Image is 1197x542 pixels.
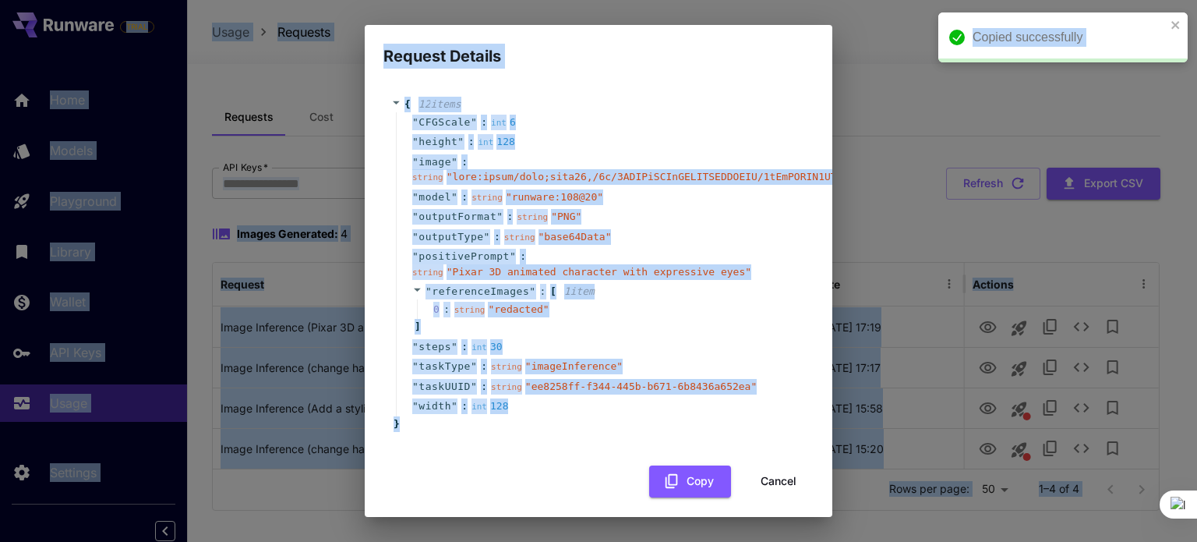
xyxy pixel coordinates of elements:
span: string [517,212,548,222]
span: : [481,115,487,130]
h2: Request Details [365,25,832,69]
span: : [520,249,526,264]
span: string [454,305,486,315]
span: image [418,154,451,170]
div: Copied successfully [973,28,1166,47]
span: height [418,134,457,150]
button: Cancel [743,466,814,498]
span: int [478,137,493,147]
span: : [468,134,475,150]
span: outputType [418,229,483,245]
span: " [510,250,516,262]
span: string [491,362,522,372]
span: steps [418,339,451,355]
span: " PNG " [551,211,581,222]
span: " [471,116,477,128]
span: " [425,285,432,297]
span: " [412,231,418,243]
span: " [412,341,418,352]
span: " [529,285,535,297]
span: " [451,191,457,203]
span: : [461,399,468,414]
span: " runware:108@20 " [506,191,603,203]
span: taskType [418,359,471,374]
span: outputFormat [418,209,496,225]
div: 128 [478,134,514,150]
span: referenceImages [432,285,529,297]
span: : [461,154,468,170]
span: 12 item s [418,98,461,110]
span: positivePrompt [418,249,510,264]
span: : [507,209,514,225]
span: width [418,399,451,414]
div: 6 [491,115,516,130]
span: " [412,136,418,147]
span: : [481,379,487,395]
span: string [471,193,503,203]
span: " [451,156,457,168]
span: " [412,250,418,262]
div: 30 [471,339,503,355]
span: CFGScale [418,115,471,130]
span: " [451,341,457,352]
div: 128 [471,399,508,414]
span: model [418,190,451,205]
span: " [412,381,418,392]
span: : [461,339,468,355]
span: " [471,381,477,392]
span: " [412,360,418,372]
span: " base64Data " [538,231,612,243]
span: : [481,359,487,374]
span: : [494,229,500,245]
span: " [496,211,503,222]
span: " redacted " [488,303,549,315]
div: : [443,302,450,317]
span: : [540,284,546,299]
button: Copy [649,466,731,498]
span: string [412,267,443,278]
span: string [491,382,522,392]
span: int [471,342,487,352]
span: " [451,400,457,412]
span: " [412,191,418,203]
span: taskUUID [418,379,471,395]
span: " ee8258ff-f344-445b-b671-6b8436a652ea " [525,381,757,392]
span: 1 item [564,285,595,297]
span: " [412,211,418,222]
span: " imageInference " [525,360,623,372]
span: string [412,172,443,182]
span: " [412,156,418,168]
span: " [457,136,464,147]
span: string [504,232,535,243]
span: int [491,118,507,128]
span: " [412,400,418,412]
span: ] [412,319,421,335]
span: { [404,97,411,112]
span: " Pixar 3D animated character with expressive eyes " [447,266,751,278]
span: } [391,416,400,432]
span: " [484,231,490,243]
button: close [1171,19,1181,31]
span: [ [550,284,556,299]
span: 0 [433,302,454,317]
span: : [461,190,468,205]
span: int [471,402,487,412]
span: " [412,116,418,128]
span: " [471,360,477,372]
